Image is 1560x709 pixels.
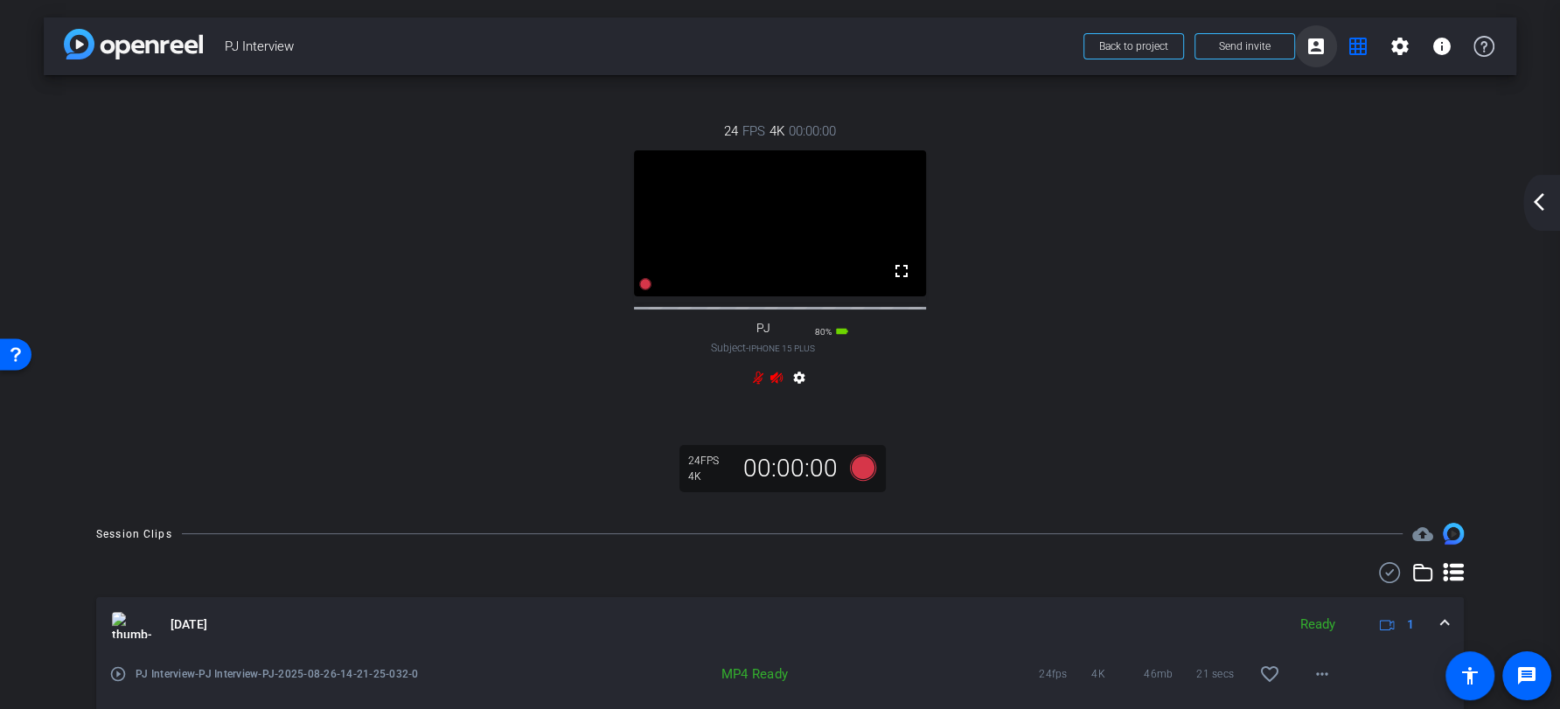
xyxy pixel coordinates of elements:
mat-icon: settings [789,371,810,392]
mat-icon: account_box [1306,36,1327,57]
span: 1 [1407,615,1414,634]
mat-icon: cloud_upload [1412,524,1433,545]
span: 21 secs [1196,665,1249,683]
span: Subject [711,340,815,356]
mat-icon: battery_std [835,324,849,338]
span: Send invite [1219,39,1271,53]
mat-icon: more_horiz [1312,664,1333,685]
mat-icon: message [1516,665,1537,686]
span: 24 [724,122,738,141]
span: PJ Interview-PJ Interview-PJ-2025-08-26-14-21-25-032-0 [136,665,458,683]
div: 4K [688,469,732,483]
button: Send invite [1194,33,1295,59]
span: [DATE] [171,615,207,634]
mat-icon: settings [1389,36,1410,57]
mat-expansion-panel-header: thumb-nail[DATE]Ready1 [96,597,1464,653]
mat-icon: fullscreen [890,261,911,282]
span: PJ Interview [225,29,1073,64]
mat-icon: info [1431,36,1452,57]
span: iPhone 15 Plus [749,344,815,353]
img: Session clips [1443,523,1464,544]
div: MP4 Ready [640,665,797,683]
span: Back to project [1099,40,1168,52]
span: 24fps [1039,665,1091,683]
span: 00:00:00 [789,122,836,141]
span: - [746,342,749,354]
div: Session Clips [96,525,172,543]
span: 4K [770,122,784,141]
span: FPS [700,455,719,467]
mat-icon: arrow_back_ios_new [1529,191,1550,212]
div: 24 [688,454,732,468]
mat-icon: accessibility [1459,665,1480,686]
img: app-logo [64,29,203,59]
span: 4K [1091,665,1144,683]
span: Destinations for your clips [1412,524,1433,545]
div: 00:00:00 [732,454,849,483]
div: Ready [1292,615,1344,635]
span: FPS [742,122,765,141]
button: Back to project [1083,33,1184,59]
mat-icon: favorite_border [1259,664,1280,685]
span: 46mb [1144,665,1196,683]
span: PJ [756,321,770,336]
span: 80% [815,327,832,337]
mat-icon: grid_on [1348,36,1368,57]
img: thumb-nail [112,612,151,638]
mat-icon: play_circle_outline [109,665,127,683]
